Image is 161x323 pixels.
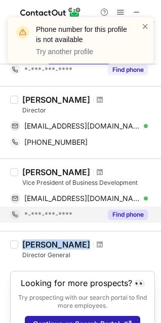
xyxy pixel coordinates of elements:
div: [PERSON_NAME] [22,167,90,177]
header: Phone number for this profile is not available [36,24,129,45]
p: Try prospecting with our search portal to find more employees. [18,294,147,310]
span: [EMAIL_ADDRESS][DOMAIN_NAME] [24,122,140,131]
button: Reveal Button [108,210,148,220]
div: Director [22,106,155,115]
p: Try another profile [36,47,129,57]
span: [PHONE_NUMBER] [24,138,88,147]
header: Looking for more prospects? 👀 [21,278,145,288]
div: [PERSON_NAME] [22,95,90,105]
img: warning [15,24,31,41]
div: [PERSON_NAME] [22,239,90,250]
span: [EMAIL_ADDRESS][DOMAIN_NAME] [24,194,140,203]
img: ContactOut v5.3.10 [20,6,81,18]
div: Director General [22,251,155,260]
div: Vice President of Business Development [22,178,155,187]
